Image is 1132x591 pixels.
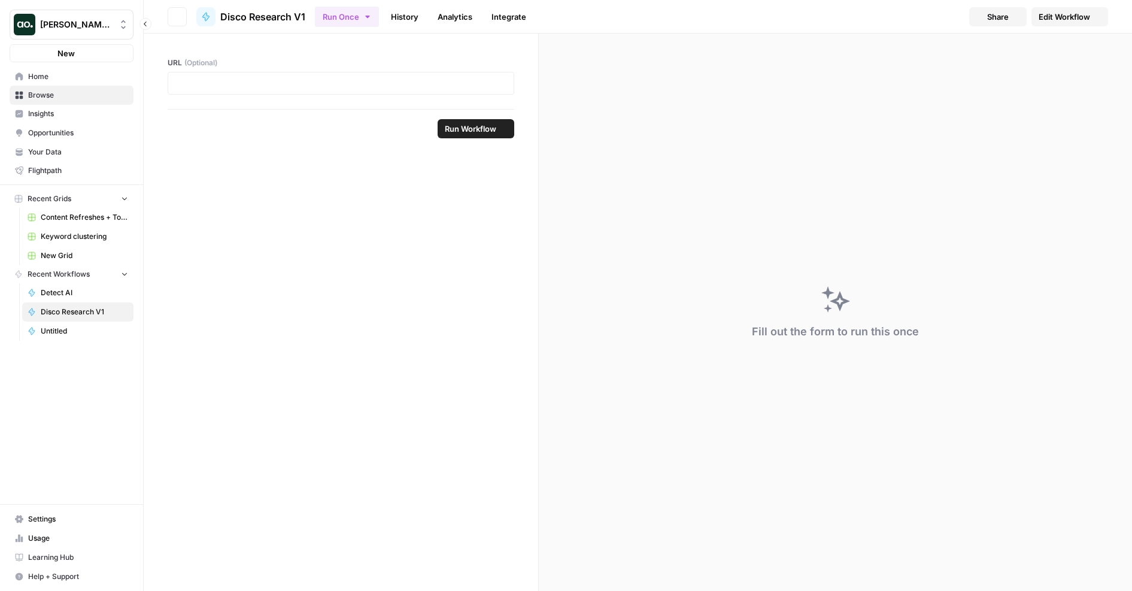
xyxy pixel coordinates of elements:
[10,123,133,143] a: Opportunities
[1039,11,1090,23] span: Edit Workflow
[22,322,133,341] a: Untitled
[41,307,128,317] span: Disco Research V1
[28,571,128,582] span: Help + Support
[484,7,533,26] a: Integrate
[10,67,133,86] a: Home
[57,47,75,59] span: New
[28,193,71,204] span: Recent Grids
[168,57,514,68] label: URL
[22,208,133,227] a: Content Refreshes + Topical Authority
[28,108,128,119] span: Insights
[28,514,128,525] span: Settings
[22,227,133,246] a: Keyword clustering
[10,44,133,62] button: New
[10,86,133,105] a: Browse
[28,552,128,563] span: Learning Hub
[10,265,133,283] button: Recent Workflows
[10,10,133,40] button: Workspace: Nick's Workspace
[40,19,113,31] span: [PERSON_NAME]'s Workspace
[22,246,133,265] a: New Grid
[196,7,305,26] a: Disco Research V1
[10,567,133,586] button: Help + Support
[384,7,426,26] a: History
[10,190,133,208] button: Recent Grids
[969,7,1027,26] button: Share
[41,326,128,337] span: Untitled
[28,269,90,280] span: Recent Workflows
[1031,7,1108,26] a: Edit Workflow
[22,302,133,322] a: Disco Research V1
[430,7,479,26] a: Analytics
[28,533,128,544] span: Usage
[10,104,133,123] a: Insights
[28,147,128,157] span: Your Data
[14,14,35,35] img: Nick's Workspace Logo
[10,143,133,162] a: Your Data
[41,231,128,242] span: Keyword clustering
[220,10,305,24] span: Disco Research V1
[41,212,128,223] span: Content Refreshes + Topical Authority
[987,11,1009,23] span: Share
[28,128,128,138] span: Opportunities
[28,71,128,82] span: Home
[438,119,514,138] button: Run Workflow
[41,287,128,298] span: Detect AI
[28,165,128,176] span: Flightpath
[10,529,133,548] a: Usage
[315,7,379,27] button: Run Once
[445,123,496,135] span: Run Workflow
[22,283,133,302] a: Detect AI
[10,548,133,567] a: Learning Hub
[28,90,128,101] span: Browse
[10,161,133,180] a: Flightpath
[752,323,919,340] div: Fill out the form to run this once
[41,250,128,261] span: New Grid
[184,57,217,68] span: (Optional)
[10,510,133,529] a: Settings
